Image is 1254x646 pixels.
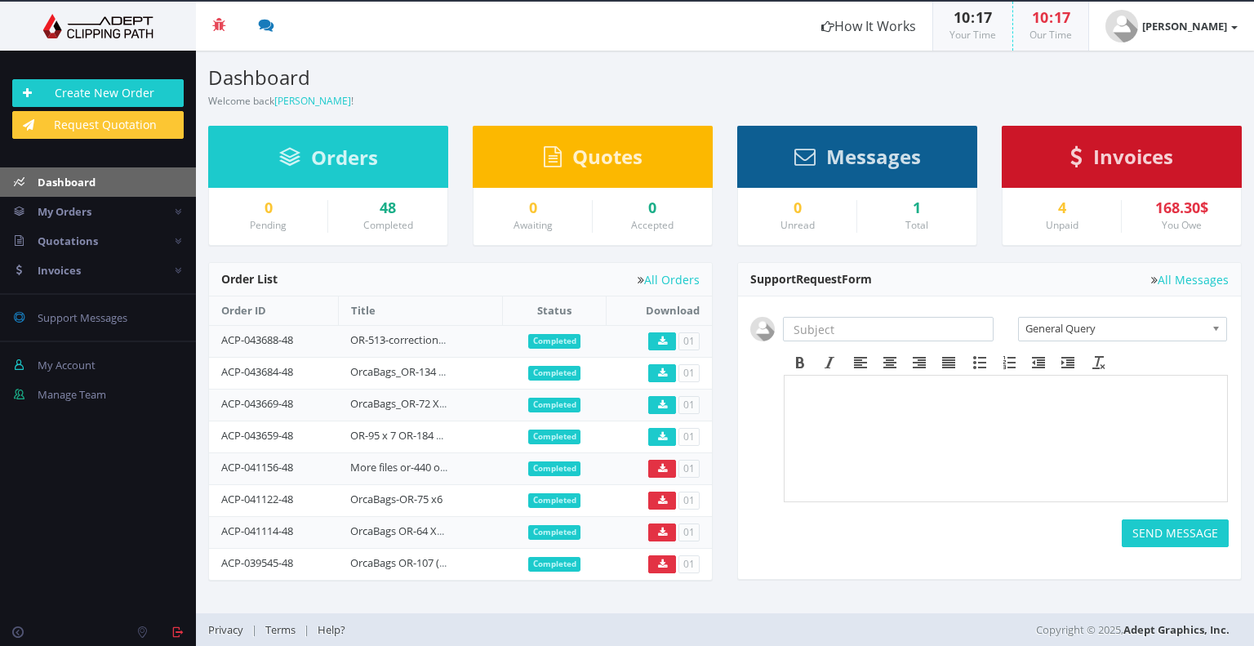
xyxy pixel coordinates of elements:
span: Completed [528,493,581,508]
a: 4 [1015,200,1109,216]
span: Invoices [38,263,81,278]
a: All Messages [1151,274,1229,286]
a: How It Works [805,2,932,51]
span: My Orders [38,204,91,219]
a: ACP-043688-48 [221,332,293,347]
a: More files or-440 or-117 [350,460,465,474]
a: Adept Graphics, Inc. [1123,622,1230,637]
span: Completed [528,366,581,381]
small: Completed [363,218,413,232]
div: Bullet list [965,352,994,373]
a: ACP-041114-48 [221,523,293,538]
div: Bold [785,352,815,373]
a: Terms [257,622,304,637]
a: [PERSON_NAME] [1089,2,1254,51]
span: Dashboard [38,175,96,189]
img: Adept Graphics [12,14,184,38]
span: 10 [1032,7,1048,27]
div: Align left [846,352,875,373]
span: General Query [1025,318,1205,339]
span: Request [796,271,842,287]
small: Pending [250,218,287,232]
span: Manage Team [38,387,106,402]
div: Decrease indent [1024,352,1053,373]
a: OrcaBags OR-64 X13,OrcaBags-OR-440 -X19,OrcaBags OR-508-trollyX-2 [350,523,688,538]
div: Numbered list [994,352,1024,373]
a: ACP-043659-48 [221,428,293,443]
th: Download [607,296,712,325]
a: 0 [486,200,580,216]
a: All Orders [638,274,700,286]
strong: [PERSON_NAME] [1142,19,1227,33]
span: Completed [528,334,581,349]
a: OrcaBags_OR-134 X33 [350,364,456,379]
span: 17 [976,7,992,27]
a: OrcaBags_OR-72 X16+OrcaBags-OR-700 X18 [350,396,561,411]
th: Title [338,296,502,325]
a: Privacy [208,622,251,637]
span: Copyright © 2025, [1036,621,1230,638]
a: 0 [605,200,700,216]
span: : [970,7,976,27]
a: OrcaBags OR-107 (21) [350,555,454,570]
iframe: Rich Text Area. Press ALT-F9 for menu. Press ALT-F10 for toolbar. Press ALT-0 for help [785,376,1227,501]
a: ACP-043669-48 [221,396,293,411]
a: 48 [340,200,435,216]
div: 1 [869,200,964,216]
span: Invoices [1093,143,1173,170]
div: 0 [750,200,844,216]
div: 168.30$ [1134,200,1229,216]
small: Welcome back ! [208,94,354,108]
span: My Account [38,358,96,372]
a: Invoices [1070,153,1173,167]
small: Awaiting [514,218,553,232]
span: Completed [528,525,581,540]
a: Request Quotation [12,111,184,139]
div: Italic [815,352,844,373]
div: Clear formatting [1084,352,1114,373]
a: Orders [279,154,378,168]
th: Status [503,296,607,325]
div: Increase indent [1053,352,1083,373]
span: 10 [954,7,970,27]
img: user_default.jpg [1105,10,1138,42]
span: Completed [528,398,581,412]
div: | | [208,613,897,646]
small: Accepted [631,218,674,232]
a: ACP-043684-48 [221,364,293,379]
span: Orders [311,144,378,171]
span: : [1048,7,1054,27]
span: Completed [528,557,581,572]
a: ACP-041156-48 [221,460,293,474]
a: Create New Order [12,79,184,107]
a: OrcaBags-OR-75 x6 [350,492,442,506]
span: 17 [1054,7,1070,27]
span: Quotations [38,234,98,248]
input: Subject [783,317,994,341]
a: 0 [221,200,315,216]
small: Our Time [1029,28,1072,42]
small: Total [905,218,928,232]
a: [PERSON_NAME] [274,94,351,108]
a: Help? [309,622,354,637]
small: You Owe [1162,218,1202,232]
span: Messages [826,143,921,170]
a: ACP-041122-48 [221,492,293,506]
div: Align right [905,352,934,373]
div: Align center [875,352,905,373]
span: Completed [528,430,581,444]
a: Messages [794,153,921,167]
span: Quotes [572,143,643,170]
a: Quotes [544,153,643,167]
span: Order List [221,271,278,287]
th: Order ID [209,296,338,325]
a: OR-513-correctionX8 [350,332,451,347]
span: Completed [528,461,581,476]
div: Justify [934,352,963,373]
small: Unpaid [1046,218,1078,232]
small: Unread [780,218,815,232]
